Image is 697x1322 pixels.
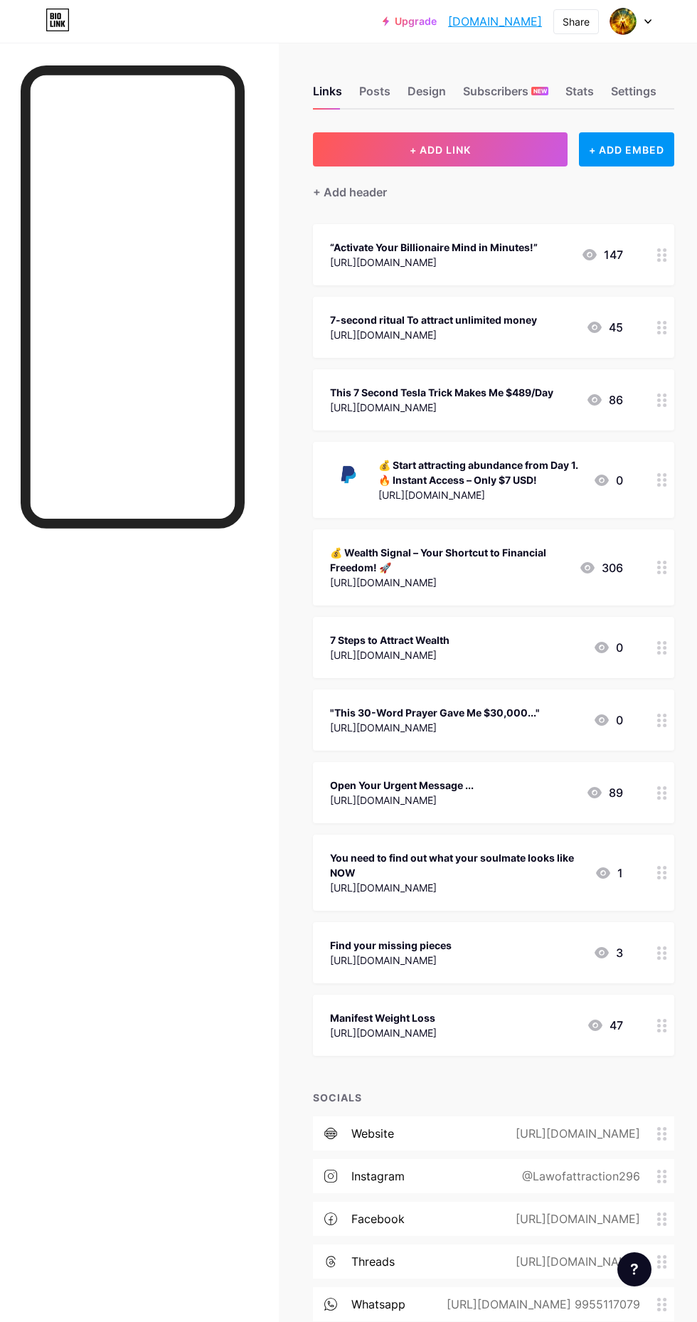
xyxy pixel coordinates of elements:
[378,458,582,487] div: 💰 Start attracting abundance from Day 1. 🔥 Instant Access – Only $7 USD!
[579,559,623,576] div: 306
[586,784,623,801] div: 89
[330,793,474,808] div: [URL][DOMAIN_NAME]
[448,13,542,30] a: [DOMAIN_NAME]
[330,400,553,415] div: [URL][DOMAIN_NAME]
[330,1025,437,1040] div: [URL][DOMAIN_NAME]
[330,850,583,880] div: You need to find out what your soulmate looks like NOW
[313,1090,674,1105] div: SOCIALS
[593,472,623,489] div: 0
[313,132,568,166] button: + ADD LINK
[493,1125,657,1142] div: [URL][DOMAIN_NAME]
[330,327,537,342] div: [URL][DOMAIN_NAME]
[330,255,538,270] div: [URL][DOMAIN_NAME]
[593,639,623,656] div: 0
[595,864,623,882] div: 1
[563,14,590,29] div: Share
[330,880,583,895] div: [URL][DOMAIN_NAME]
[351,1210,405,1227] div: facebook
[359,83,390,108] div: Posts
[408,83,446,108] div: Design
[499,1168,657,1185] div: @Lawofattraction296
[351,1296,405,1313] div: whatsapp
[351,1253,395,1270] div: threads
[424,1296,657,1313] div: [URL][DOMAIN_NAME] 9955117079
[565,83,594,108] div: Stats
[351,1168,405,1185] div: instagram
[330,240,538,255] div: “Activate Your Billionaire Mind in Minutes!”
[593,712,623,729] div: 0
[410,144,471,156] span: + ADD LINK
[378,487,582,502] div: [URL][DOMAIN_NAME]
[330,720,540,735] div: [URL][DOMAIN_NAME]
[383,16,437,27] a: Upgrade
[533,87,547,95] span: NEW
[330,705,540,720] div: "This 30-Word Prayer Gave Me $30,000..."
[493,1253,657,1270] div: [URL][DOMAIN_NAME]
[330,1010,437,1025] div: Manifest Weight Loss
[330,778,474,793] div: Open Your Urgent Message ...
[313,184,387,201] div: + Add header
[611,83,656,108] div: Settings
[587,1017,623,1034] div: 47
[463,83,548,108] div: Subscribers
[313,83,342,108] div: Links
[330,633,449,647] div: 7 Steps to Attract Wealth
[330,385,553,400] div: This 7 Second Tesla Trick Makes Me $489/Day
[351,1125,394,1142] div: website
[610,8,637,35] img: lawofattractionnew
[330,456,367,493] img: 💰 Start attracting abundance from Day 1. 🔥 Instant Access – Only $7 USD!
[330,647,449,662] div: [URL][DOMAIN_NAME]
[593,944,623,961] div: 3
[330,545,568,575] div: 💰 Wealth Signal – Your Shortcut to Financial Freedom! 🚀
[493,1210,657,1227] div: [URL][DOMAIN_NAME]
[581,246,623,263] div: 147
[586,319,623,336] div: 45
[330,575,568,590] div: [URL][DOMAIN_NAME]
[330,938,452,953] div: Find your missing pieces
[579,132,674,166] div: + ADD EMBED
[586,391,623,408] div: 86
[330,953,452,968] div: [URL][DOMAIN_NAME]
[330,312,537,327] div: 7-second ritual To attract unlimited money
